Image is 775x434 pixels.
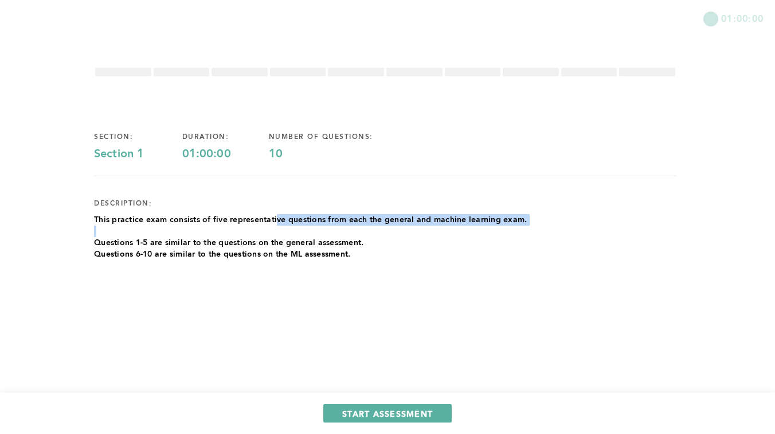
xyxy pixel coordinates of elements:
[94,133,182,142] div: section:
[94,237,527,249] p: Questions 1-5 are similar to the questions on the general assessment.
[182,148,269,161] div: 01:00:00
[94,199,152,208] div: description:
[94,249,527,260] p: Questions 6-10 are similar to the questions on the ML assessment.
[94,214,527,226] p: This practice exam consists of five representative questions from each the general and machine le...
[269,133,411,142] div: number of questions:
[342,408,433,419] span: START ASSESSMENT
[323,404,452,423] button: START ASSESSMENT
[721,11,764,25] span: 01:00:00
[94,148,182,161] div: Section 1
[182,133,269,142] div: duration:
[269,148,411,161] div: 10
